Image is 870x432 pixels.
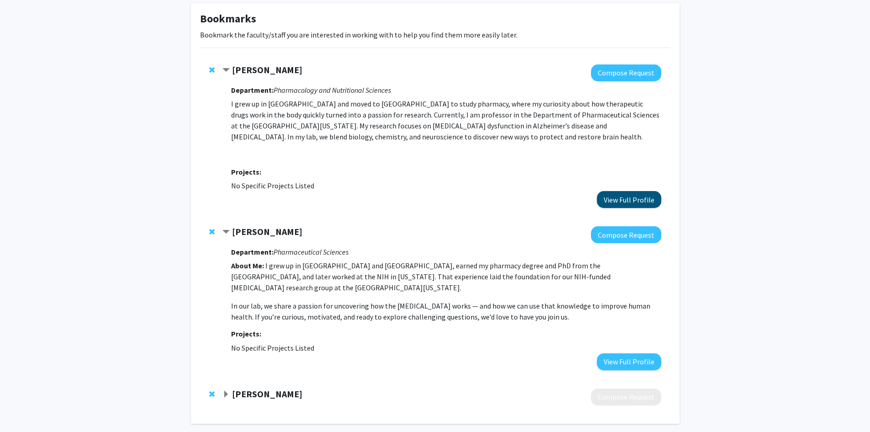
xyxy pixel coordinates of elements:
button: View Full Profile [597,191,661,208]
strong: Projects: [231,329,261,338]
strong: Department: [231,247,274,256]
span: Remove Jeffrey Cain from bookmarks [209,390,215,398]
strong: [PERSON_NAME] [232,64,302,75]
span: Contract Bjoern Bauer Bookmark [222,229,230,236]
strong: Projects: [231,167,261,176]
span: Remove Anika Hartz from bookmarks [209,66,215,74]
strong: Department: [231,85,274,95]
p: I grew up in [GEOGRAPHIC_DATA] and moved to [GEOGRAPHIC_DATA] to study pharmacy, where my curiosi... [231,98,661,142]
strong: [PERSON_NAME] [232,226,302,237]
button: Compose Request to Bjoern Bauer [591,226,661,243]
button: Compose Request to Anika Hartz [591,64,661,81]
span: Contract Anika Hartz Bookmark [222,67,230,74]
span: No Specific Projects Listed [231,343,314,352]
button: Compose Request to Jeffrey Cain [591,389,661,405]
strong: [PERSON_NAME] [232,388,302,400]
strong: About Me: [231,261,264,270]
span: Remove Bjoern Bauer from bookmarks [209,228,215,235]
iframe: Chat [7,391,39,425]
button: View Full Profile [597,353,661,370]
span: Expand Jeffrey Cain Bookmark [222,391,230,398]
p: Bookmark the faculty/staff you are interested in working with to help you find them more easily l... [200,29,670,40]
i: Pharmaceutical Sciences [274,247,348,256]
span: I grew up in [GEOGRAPHIC_DATA] and [GEOGRAPHIC_DATA], earned my pharmacy degree and PhD from the ... [231,261,611,292]
span: No Specific Projects Listed [231,181,314,190]
p: In our lab, we share a passion for uncovering how the [MEDICAL_DATA] works — and how we can use t... [231,300,661,322]
h1: Bookmarks [200,12,670,26]
i: Pharmacology and Nutritional Sciences [274,85,391,95]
